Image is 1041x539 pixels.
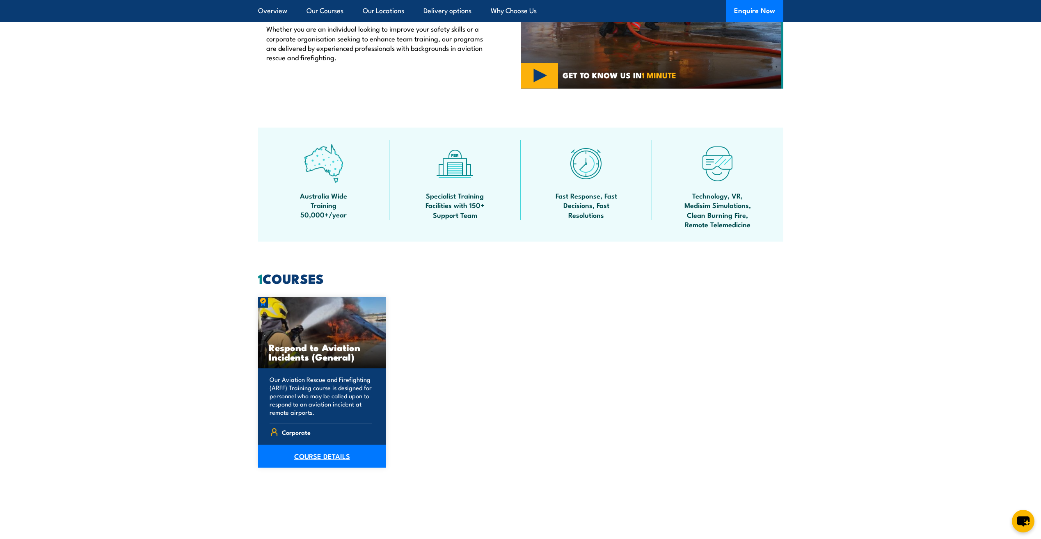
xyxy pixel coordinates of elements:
[549,191,623,219] span: Fast Response, Fast Decisions, Fast Resolutions
[282,426,311,439] span: Corporate
[258,268,263,288] strong: 1
[258,445,387,468] a: COURSE DETAILS
[258,272,783,284] h2: COURSES
[567,144,606,183] img: fast-icon
[698,144,737,183] img: tech-icon
[563,71,676,79] span: GET TO KNOW US IN
[304,144,343,183] img: auswide-icon
[642,69,676,81] strong: 1 MINUTE
[418,191,492,219] span: Specialist Training Facilities with 150+ Support Team
[266,24,483,62] p: Whether you are an individual looking to improve your safety skills or a corporate organisation s...
[1012,510,1034,532] button: chat-button
[681,191,755,229] span: Technology, VR, Medisim Simulations, Clean Burning Fire, Remote Telemedicine
[270,375,373,416] p: Our Aviation Rescue and Firefighting (ARFF) Training course is designed for personnel who may be ...
[435,144,474,183] img: facilities-icon
[287,191,361,219] span: Australia Wide Training 50,000+/year
[269,343,376,361] h3: Respond to Aviation Incidents (General)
